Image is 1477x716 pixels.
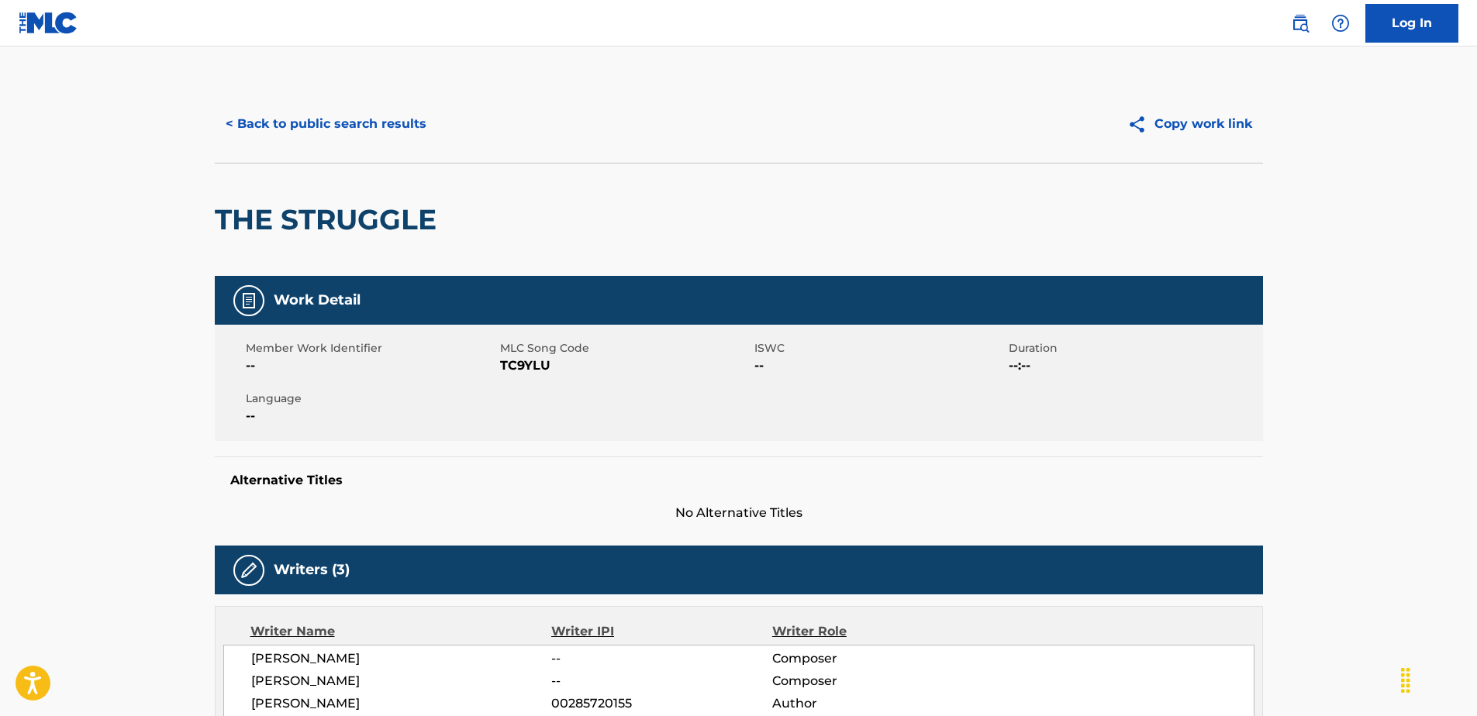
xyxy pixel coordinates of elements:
span: -- [246,356,496,375]
h5: Alternative Titles [230,473,1248,488]
h2: THE STRUGGLE [215,202,444,237]
span: Duration [1009,340,1259,356]
div: Writer IPI [551,622,772,641]
span: 00285720155 [551,694,771,713]
span: [PERSON_NAME] [251,649,552,668]
span: -- [551,672,771,690]
span: No Alternative Titles [215,504,1263,522]
img: Work Detail [240,291,258,310]
div: Drag [1393,657,1418,704]
span: ISWC [754,340,1005,356]
a: Public Search [1285,8,1316,39]
img: Writers [240,561,258,580]
span: -- [754,356,1005,375]
span: --:-- [1009,356,1259,375]
h5: Work Detail [274,291,361,309]
iframe: Chat Widget [1399,642,1477,716]
span: Composer [772,649,973,668]
button: Copy work link [1116,105,1263,143]
button: < Back to public search results [215,105,437,143]
img: help [1331,14,1350,33]
span: -- [246,407,496,425]
div: Writer Role [772,622,973,641]
a: Log In [1365,4,1458,43]
span: Language [246,391,496,407]
span: Composer [772,672,973,690]
span: [PERSON_NAME] [251,672,552,690]
span: -- [551,649,771,668]
span: [PERSON_NAME] [251,694,552,713]
span: Author [772,694,973,713]
div: Help [1325,8,1356,39]
img: search [1291,14,1310,33]
span: Member Work Identifier [246,340,496,356]
img: MLC Logo [19,12,78,34]
div: Writer Name [250,622,552,641]
span: TC9YLU [500,356,751,375]
span: MLC Song Code [500,340,751,356]
img: Copy work link [1127,115,1154,134]
h5: Writers (3) [274,561,350,579]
